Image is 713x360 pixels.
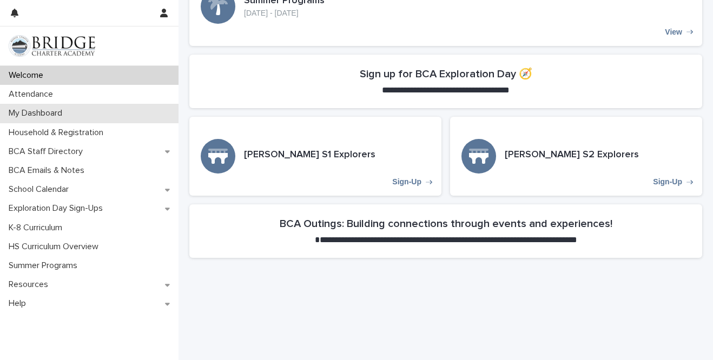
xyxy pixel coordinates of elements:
p: HS Curriculum Overview [4,242,107,252]
p: Sign-Up [653,177,682,186]
p: BCA Emails & Notes [4,165,93,176]
p: Resources [4,279,57,290]
a: Sign-Up [189,117,441,196]
p: Exploration Day Sign-Ups [4,203,111,214]
p: [DATE] - [DATE] [244,9,325,18]
a: Sign-Up [450,117,702,196]
h3: [PERSON_NAME] S1 Explorers [244,149,375,161]
p: Sign-Up [392,177,421,186]
p: Help [4,298,35,309]
p: K-8 Curriculum [4,223,71,233]
p: Summer Programs [4,261,86,271]
p: School Calendar [4,184,77,195]
p: Welcome [4,70,52,81]
p: BCA Staff Directory [4,146,91,157]
h2: Sign up for BCA Exploration Day 🧭 [360,68,532,81]
img: V1C1m3IdTEidaUdm9Hs0 [9,35,95,57]
p: My Dashboard [4,108,71,118]
p: Attendance [4,89,62,99]
h2: BCA Outings: Building connections through events and experiences! [280,217,612,230]
h3: [PERSON_NAME] S2 Explorers [505,149,639,161]
p: View [665,28,682,37]
p: Household & Registration [4,128,112,138]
